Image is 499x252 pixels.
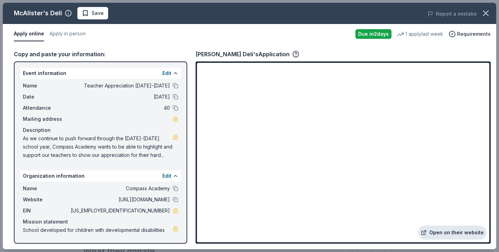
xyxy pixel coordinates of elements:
span: [US_EMPLOYER_IDENTIFICATION_NUMBER] [69,207,170,215]
span: School developed for children with developmental disabilities [23,226,173,234]
span: 40 [69,104,170,112]
span: Mailing address [23,115,69,123]
span: Teacher Appreciation [DATE]-[DATE] [69,82,170,90]
div: 1 apply last week [397,30,443,38]
span: Name [23,184,69,193]
div: Event information [20,68,181,79]
button: Requirements [449,30,491,38]
div: Copy and paste your information: [14,50,187,59]
div: Description [23,126,178,134]
div: Mission statement [23,218,178,226]
span: Date [23,93,69,101]
div: Organization information [20,170,181,182]
button: Apply in person [50,27,86,41]
span: Website [23,195,69,204]
button: Report a mistake [428,10,477,18]
button: Apply online [14,27,44,41]
span: Compass Academy [69,184,170,193]
span: EIN [23,207,69,215]
span: Save [92,9,104,17]
span: As we continue to push forward through the [DATE]-[DATE] school year, Compass Academy wants to be... [23,134,173,159]
span: [URL][DOMAIN_NAME] [69,195,170,204]
div: Due in 2 days [355,29,392,39]
button: Edit [162,172,171,180]
button: Save [77,7,108,19]
span: Attendance [23,104,69,112]
div: McAlister's Deli [14,8,62,19]
span: Name [23,82,69,90]
div: [PERSON_NAME] Deli's Application [196,50,299,59]
span: Requirements [457,30,491,38]
a: Open on their website [418,226,487,240]
span: [DATE] [69,93,170,101]
button: Edit [162,69,171,77]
